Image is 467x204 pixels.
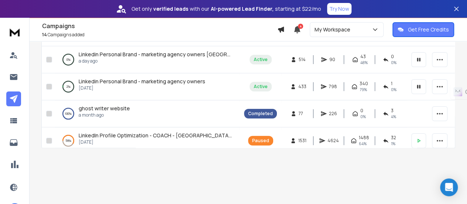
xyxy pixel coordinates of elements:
[315,26,353,33] p: My Workspace
[79,51,232,58] a: Linkedin Personal Brand - marketing agency owners [GEOGRAPHIC_DATA]
[359,135,369,141] span: 1488
[391,135,396,141] span: 32
[360,108,363,114] span: 0
[327,138,339,144] span: 4624
[391,54,394,60] span: 0
[66,83,71,90] p: 2 %
[79,85,205,91] p: [DATE]
[65,110,72,117] p: 100 %
[55,46,240,73] td: 0%Linkedin Personal Brand - marketing agency owners [GEOGRAPHIC_DATA]a day ago
[329,84,337,90] span: 798
[329,5,349,13] p: Try Now
[299,111,306,117] span: 77
[252,138,269,144] div: Paused
[55,127,240,154] td: 59%LinkedIn Profile Optimization - COACH - [GEOGRAPHIC_DATA] - 1-10[DATE]
[65,137,71,144] p: 59 %
[42,32,277,38] p: Campaigns added
[360,87,367,93] span: 79 %
[360,114,366,120] span: 0%
[7,25,22,39] img: logo
[391,81,392,87] span: 1
[131,5,321,13] p: Get only with our starting at $22/mo
[79,139,232,145] p: [DATE]
[298,84,306,90] span: 433
[360,54,366,60] span: 43
[391,108,394,114] span: 3
[211,5,274,13] strong: AI-powered Lead Finder,
[79,51,261,58] span: Linkedin Personal Brand - marketing agency owners [GEOGRAPHIC_DATA]
[55,73,240,100] td: 2%Linkedin Personal Brand - marketing agency owners[DATE]
[79,58,232,64] p: a day ago
[298,24,303,29] span: 4
[79,78,205,85] a: Linkedin Personal Brand - marketing agency owners
[440,178,458,196] div: Open Intercom Messenger
[329,111,337,117] span: 226
[79,112,130,118] p: a month ago
[55,100,240,127] td: 100%ghost writer websitea month ago
[66,56,71,63] p: 0 %
[42,21,277,30] h1: Campaigns
[392,22,454,37] button: Get Free Credits
[79,132,232,139] a: LinkedIn Profile Optimization - COACH - [GEOGRAPHIC_DATA] - 1-10
[254,84,268,90] div: Active
[327,3,351,15] button: Try Now
[298,138,306,144] span: 1531
[299,57,306,63] span: 514
[391,114,396,120] span: 4 %
[391,60,396,66] span: 0 %
[42,31,47,38] span: 14
[79,105,130,112] a: ghost writer website
[79,132,245,139] span: LinkedIn Profile Optimization - COACH - [GEOGRAPHIC_DATA] - 1-10
[391,87,396,93] span: 0 %
[408,26,449,33] p: Get Free Credits
[360,81,368,87] span: 340
[329,57,337,63] span: 90
[359,141,367,147] span: 64 %
[391,141,395,147] span: 1 %
[153,5,188,13] strong: verified leads
[360,60,368,66] span: 48 %
[248,111,273,117] div: Completed
[254,57,268,63] div: Active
